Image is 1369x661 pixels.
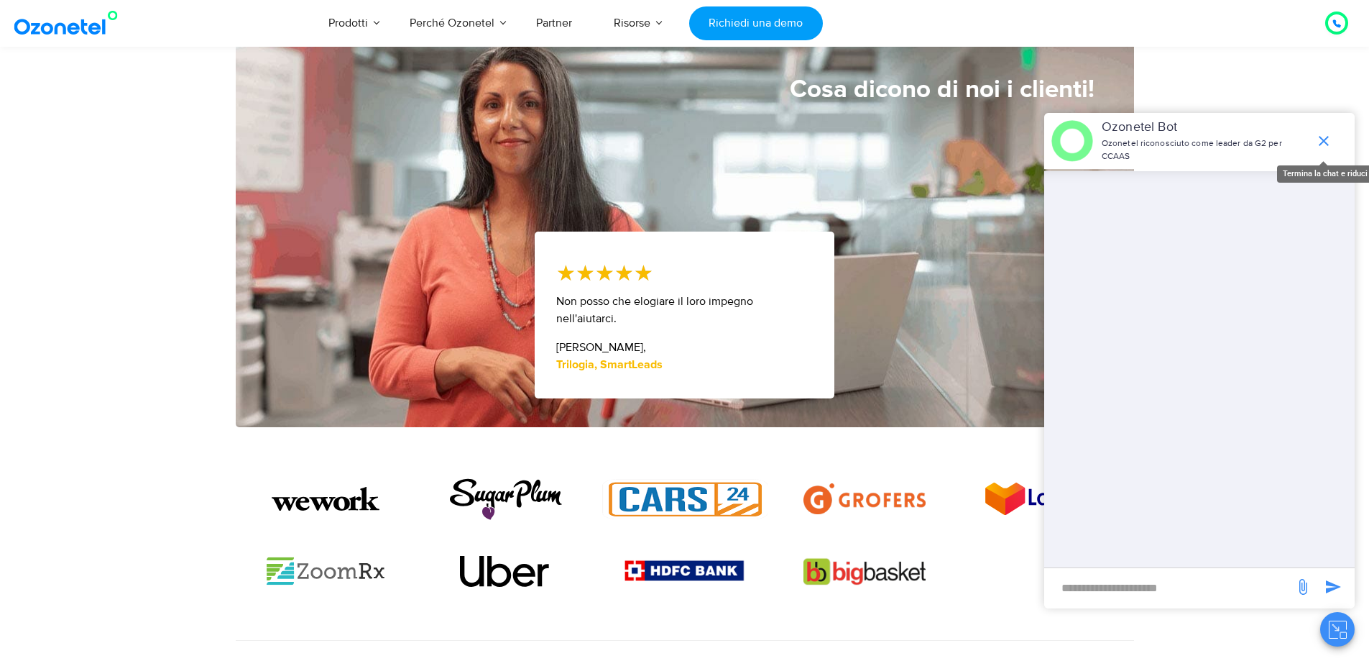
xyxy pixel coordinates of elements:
[689,6,823,40] a: Richiedi una demo
[1319,573,1347,601] span: inviare un messaggio
[1102,119,1177,135] font: Ozonetel Bot
[328,16,368,30] font: Prodotti
[1102,138,1282,162] font: Ozonetel riconosciuto come leader da G2 per CCAAS
[1309,127,1338,155] span: termina la chat o riduci a icona
[1051,120,1093,162] img: intestazione
[536,16,572,30] font: Partner
[709,16,803,30] font: Richiedi una demo
[556,294,753,326] font: Non posso che elogiare il loro impegno nell'aiutarci.
[556,340,646,355] font: [PERSON_NAME],
[1051,575,1287,601] div: nuovo-msg-input
[556,359,663,370] font: Trilogia, SmartLeads
[790,77,1094,102] font: Cosa dicono di noi i clienti!
[556,257,653,289] div: 5/5
[1320,612,1355,647] button: Chiudi la chat
[1289,573,1317,601] span: inviare un messaggio
[614,16,650,30] font: Risorse
[410,16,494,30] font: Perché Ozonetel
